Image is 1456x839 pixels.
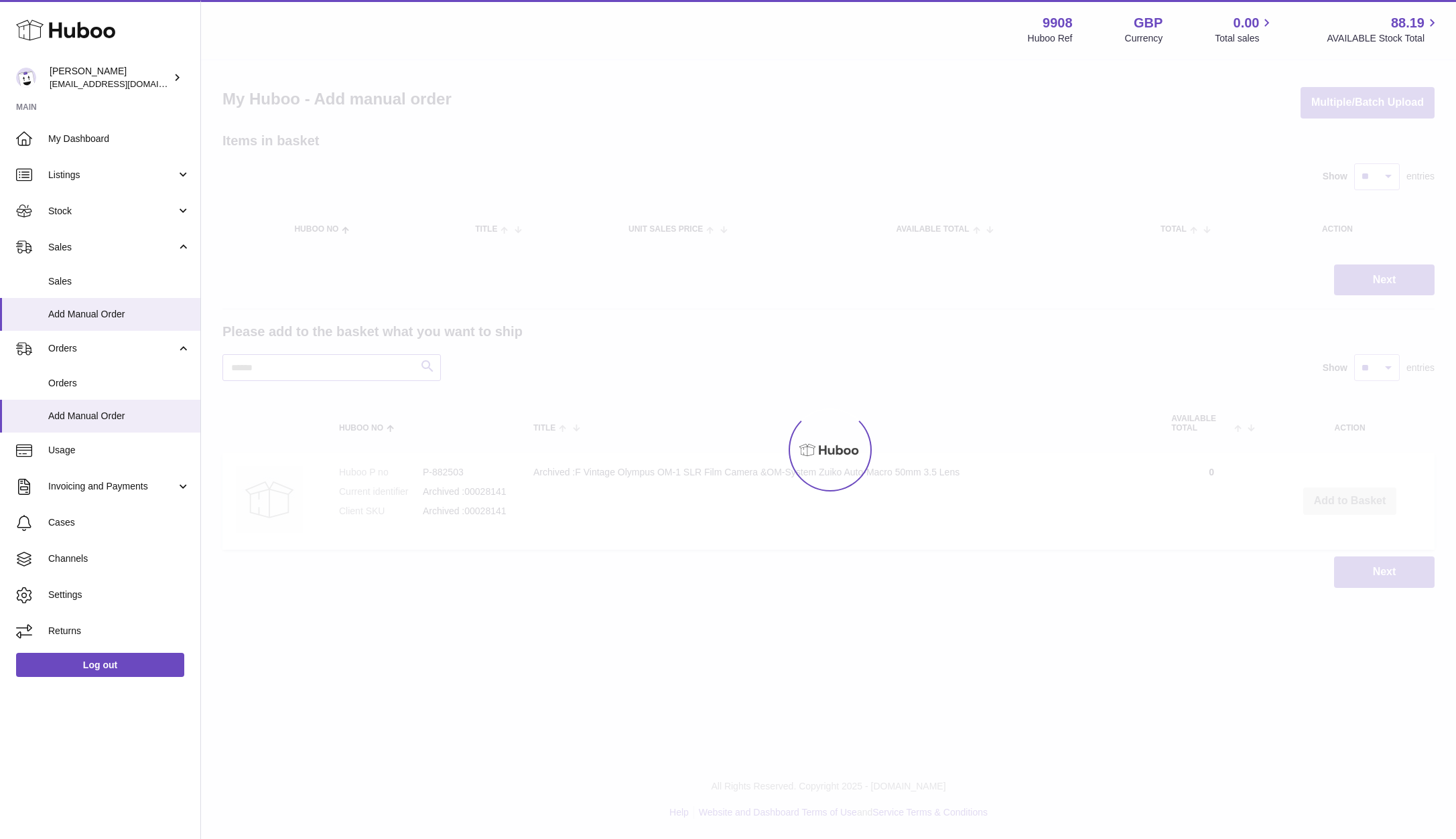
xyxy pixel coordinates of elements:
span: AVAILABLE Stock Total [1327,32,1440,45]
span: Invoicing and Payments [48,480,176,493]
span: 88.19 [1391,14,1425,32]
span: Sales [48,241,176,254]
a: 88.19 AVAILABLE Stock Total [1327,14,1440,45]
span: Cases [48,516,190,529]
span: 0.00 [1234,14,1260,32]
span: Total sales [1215,32,1274,45]
span: Add Manual Order [48,410,190,423]
strong: GBP [1134,14,1163,32]
a: 0.00 Total sales [1215,14,1274,45]
span: Channels [48,552,190,565]
span: [EMAIL_ADDRESS][DOMAIN_NAME] [50,78,197,89]
span: Settings [48,589,190,601]
span: Listings [48,169,176,181]
span: Returns [48,625,190,637]
span: Usage [48,444,190,457]
span: Orders [48,377,190,390]
span: Stock [48,205,176,218]
div: Currency [1125,32,1163,45]
span: Orders [48,342,176,355]
strong: 9908 [1043,14,1073,32]
img: internalAdmin-9908@internal.huboo.com [16,68,36,88]
span: Sales [48,275,190,288]
div: [PERSON_NAME] [50,65,170,90]
a: Log out [16,653,184,677]
span: My Dashboard [48,133,190,145]
div: Huboo Ref [1028,32,1073,45]
span: Add Manual Order [48,308,190,321]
